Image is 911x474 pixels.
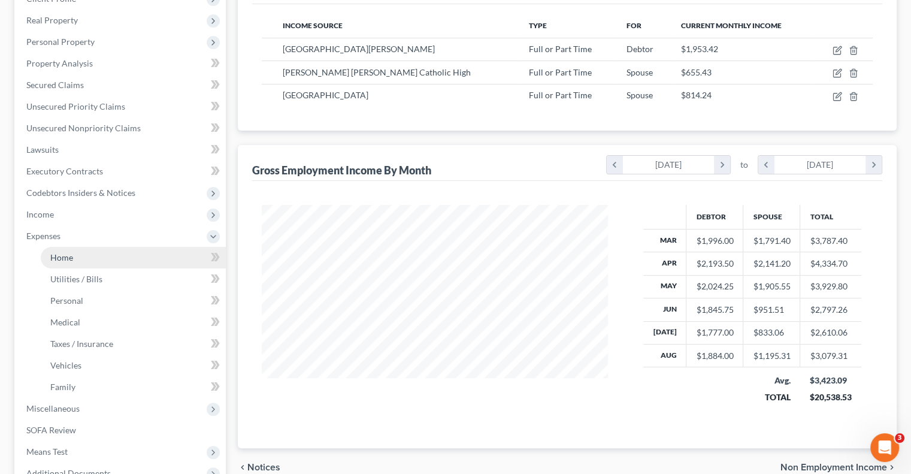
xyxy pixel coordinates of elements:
[810,391,852,403] div: $20,538.53
[26,80,84,90] span: Secured Claims
[626,67,653,77] span: Spouse
[753,391,791,403] div: TOTAL
[696,258,733,270] div: $2,193.50
[50,252,73,262] span: Home
[41,333,226,355] a: Taxes / Insurance
[643,298,686,321] th: Jun
[753,280,790,292] div: $1,905.55
[50,295,83,306] span: Personal
[26,166,103,176] span: Executory Contracts
[41,247,226,268] a: Home
[681,90,712,100] span: $814.24
[41,355,226,376] a: Vehicles
[41,290,226,312] a: Personal
[800,298,861,321] td: $2,797.26
[740,159,748,171] span: to
[17,53,226,74] a: Property Analysis
[529,67,592,77] span: Full or Part Time
[810,375,852,387] div: $3,423.09
[238,463,280,472] button: chevron_left Notices
[283,67,471,77] span: [PERSON_NAME] [PERSON_NAME] Catholic High
[753,304,790,316] div: $951.51
[681,21,782,30] span: Current Monthly Income
[681,67,712,77] span: $655.43
[753,235,790,247] div: $1,791.40
[753,327,790,339] div: $833.06
[714,156,730,174] i: chevron_right
[17,419,226,441] a: SOFA Review
[696,280,733,292] div: $2,024.25
[26,144,59,155] span: Lawsuits
[800,321,861,344] td: $2,610.06
[41,268,226,290] a: Utilities / Bills
[753,258,790,270] div: $2,141.20
[870,433,899,462] iframe: Intercom live chat
[607,156,623,174] i: chevron_left
[753,375,791,387] div: Avg.
[17,139,226,161] a: Lawsuits
[26,188,135,198] span: Codebtors Insiders & Notices
[283,44,435,54] span: [GEOGRAPHIC_DATA][PERSON_NAME]
[50,382,75,392] span: Family
[26,209,54,219] span: Income
[623,156,715,174] div: [DATE]
[50,274,102,284] span: Utilities / Bills
[643,252,686,275] th: Apr
[626,44,653,54] span: Debtor
[50,339,113,349] span: Taxes / Insurance
[529,21,547,30] span: Type
[758,156,774,174] i: chevron_left
[887,463,897,472] i: chevron_right
[753,350,790,362] div: $1,195.31
[643,321,686,344] th: [DATE]
[238,463,247,472] i: chevron_left
[895,433,904,443] span: 3
[643,345,686,367] th: Aug
[26,446,68,457] span: Means Test
[50,360,81,370] span: Vehicles
[626,90,653,100] span: Spouse
[800,275,861,298] td: $3,929.80
[283,90,368,100] span: [GEOGRAPHIC_DATA]
[529,44,592,54] span: Full or Part Time
[696,304,733,316] div: $1,845.75
[26,403,80,413] span: Miscellaneous
[529,90,592,100] span: Full or Part Time
[643,275,686,298] th: May
[681,44,718,54] span: $1,953.42
[26,15,78,25] span: Real Property
[17,117,226,139] a: Unsecured Nonpriority Claims
[774,156,866,174] div: [DATE]
[800,205,861,229] th: Total
[626,21,641,30] span: For
[26,37,95,47] span: Personal Property
[780,463,897,472] button: Non Employment Income chevron_right
[800,252,861,275] td: $4,334.70
[283,21,343,30] span: Income Source
[17,161,226,182] a: Executory Contracts
[247,463,280,472] span: Notices
[26,123,141,133] span: Unsecured Nonpriority Claims
[41,312,226,333] a: Medical
[696,235,733,247] div: $1,996.00
[26,425,76,435] span: SOFA Review
[800,345,861,367] td: $3,079.31
[643,229,686,252] th: Mar
[252,163,431,177] div: Gross Employment Income By Month
[696,350,733,362] div: $1,884.00
[50,317,80,327] span: Medical
[41,376,226,398] a: Family
[17,74,226,96] a: Secured Claims
[696,327,733,339] div: $1,777.00
[26,231,60,241] span: Expenses
[865,156,882,174] i: chevron_right
[686,205,743,229] th: Debtor
[26,58,93,68] span: Property Analysis
[26,101,125,111] span: Unsecured Priority Claims
[743,205,800,229] th: Spouse
[800,229,861,252] td: $3,787.40
[17,96,226,117] a: Unsecured Priority Claims
[780,463,887,472] span: Non Employment Income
